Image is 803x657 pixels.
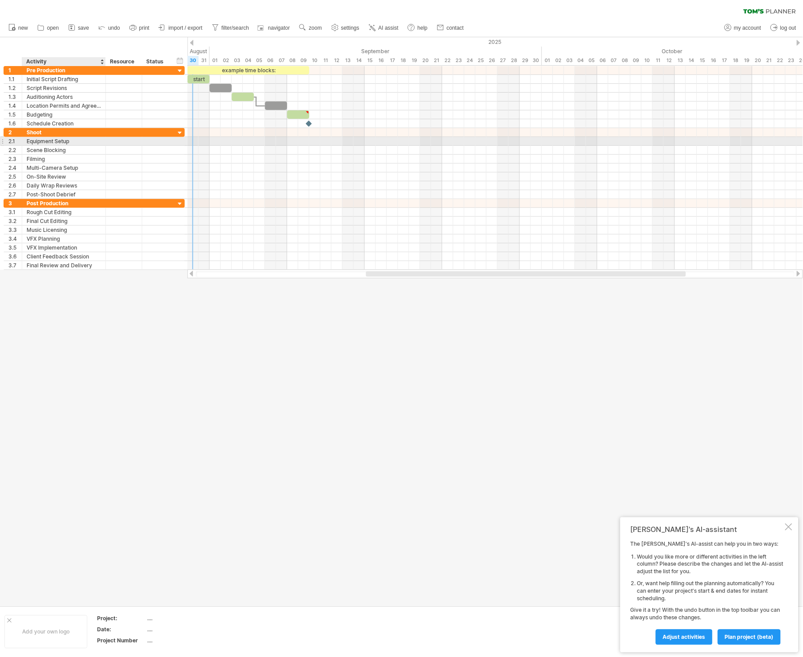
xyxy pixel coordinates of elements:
div: Wednesday, 10 September 2025 [309,56,320,65]
span: AI assist [378,25,398,31]
div: Wednesday, 24 September 2025 [464,56,476,65]
div: Final Review and Delivery [27,261,101,270]
div: 3.1 [8,208,22,216]
div: Monday, 13 October 2025 [675,56,686,65]
a: print [127,22,152,34]
div: Thursday, 9 October 2025 [631,56,642,65]
div: Monday, 22 September 2025 [442,56,453,65]
a: AI assist [366,22,401,34]
div: 2.3 [8,155,22,163]
div: start [187,75,210,83]
a: settings [329,22,362,34]
div: Monday, 15 September 2025 [365,56,376,65]
a: help [405,22,430,34]
div: Friday, 10 October 2025 [642,56,653,65]
div: Wednesday, 22 October 2025 [775,56,786,65]
div: Saturday, 11 October 2025 [653,56,664,65]
div: [PERSON_NAME]'s AI-assistant [631,525,784,534]
div: Post Production [27,199,101,207]
span: help [417,25,428,31]
a: save [66,22,92,34]
span: print [139,25,149,31]
div: Project Number [97,637,146,645]
div: Multi-Camera Setup [27,164,101,172]
div: 1.1 [8,75,22,83]
div: Sunday, 19 October 2025 [741,56,752,65]
div: Saturday, 6 September 2025 [265,56,276,65]
div: Tuesday, 30 September 2025 [531,56,542,65]
li: Would you like more or different activities in the left column? Please describe the changes and l... [637,554,784,576]
span: settings [341,25,359,31]
span: log out [780,25,796,31]
div: Thursday, 4 September 2025 [243,56,254,65]
div: Wednesday, 17 September 2025 [387,56,398,65]
div: 3.5 [8,243,22,252]
div: Activity [26,57,101,66]
div: Monday, 8 September 2025 [287,56,298,65]
div: 3.6 [8,252,22,261]
div: Music Licensing [27,226,101,234]
a: plan project (beta) [718,630,781,645]
div: Saturday, 18 October 2025 [730,56,741,65]
a: import / export [156,22,205,34]
div: Monday, 20 October 2025 [752,56,764,65]
div: 3 [8,199,22,207]
div: Client Feedback Session [27,252,101,261]
div: 2.5 [8,172,22,181]
div: Saturday, 4 October 2025 [575,56,586,65]
div: Saturday, 13 September 2025 [343,56,354,65]
div: Budgeting [27,110,101,119]
div: September 2025 [210,47,542,56]
span: undo [108,25,120,31]
div: 3.3 [8,226,22,234]
div: Pre Production [27,66,101,74]
div: Tuesday, 14 October 2025 [686,56,697,65]
div: Status [146,57,166,66]
div: 1 [8,66,22,74]
li: Or, want help filling out the planning automatically? You can enter your project's start & end da... [637,580,784,602]
span: new [18,25,28,31]
div: VFX Planning [27,235,101,243]
div: 1.5 [8,110,22,119]
div: Saturday, 20 September 2025 [420,56,431,65]
div: Monday, 1 September 2025 [210,56,221,65]
div: .... [148,626,222,634]
div: Filming [27,155,101,163]
div: 1.6 [8,119,22,128]
div: Sunday, 5 October 2025 [586,56,597,65]
div: Daily Wrap Reviews [27,181,101,190]
div: Location Permits and Agreements [27,102,101,110]
div: Thursday, 2 October 2025 [553,56,564,65]
div: Monday, 6 October 2025 [597,56,608,65]
div: Add your own logo [4,615,87,649]
div: On-Site Review [27,172,101,181]
a: new [6,22,31,34]
div: Schedule Creation [27,119,101,128]
div: Friday, 17 October 2025 [719,56,730,65]
div: Saturday, 27 September 2025 [498,56,509,65]
a: open [35,22,62,34]
div: Sunday, 7 September 2025 [276,56,287,65]
a: navigator [256,22,292,34]
span: plan project (beta) [725,634,774,641]
div: Shoot [27,128,101,137]
div: Wednesday, 3 September 2025 [232,56,243,65]
span: open [47,25,59,31]
div: 2 [8,128,22,137]
div: 2.2 [8,146,22,154]
div: Sunday, 12 October 2025 [664,56,675,65]
div: Friday, 3 October 2025 [564,56,575,65]
div: 1.4 [8,102,22,110]
div: 3.7 [8,261,22,270]
div: Tuesday, 2 September 2025 [221,56,232,65]
div: Friday, 5 September 2025 [254,56,265,65]
div: 2.4 [8,164,22,172]
div: Thursday, 25 September 2025 [476,56,487,65]
div: Scene Blocking [27,146,101,154]
div: Tuesday, 16 September 2025 [376,56,387,65]
div: Sunday, 28 September 2025 [509,56,520,65]
div: Initial Script Drafting [27,75,101,83]
a: log out [768,22,799,34]
div: Saturday, 30 August 2025 [187,56,199,65]
div: Auditioning Actors [27,93,101,101]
